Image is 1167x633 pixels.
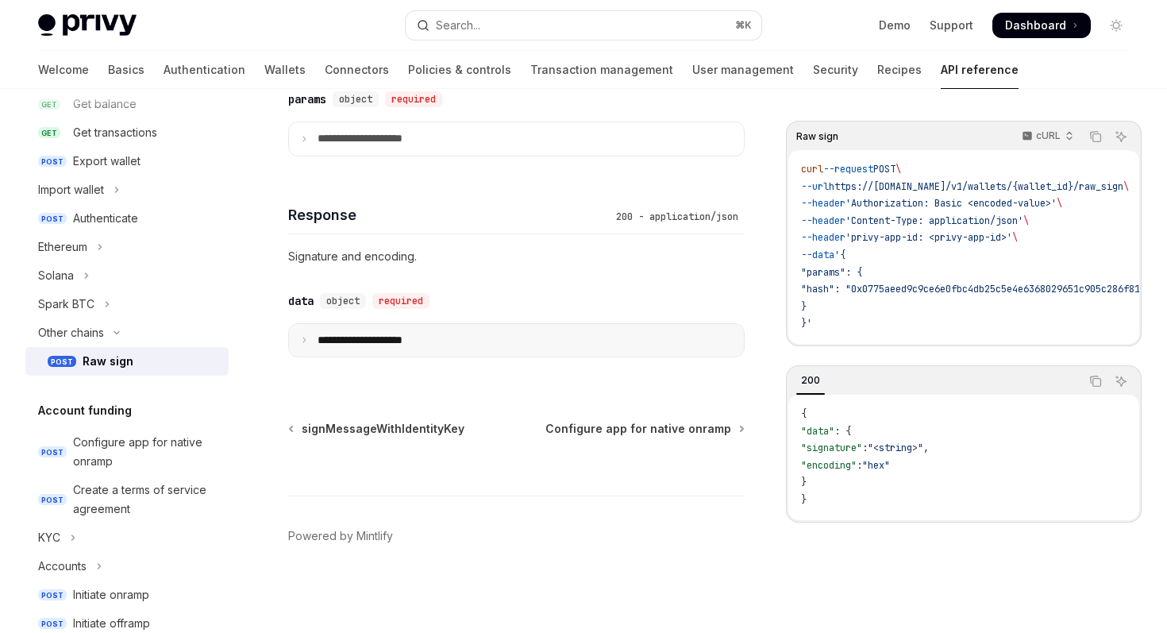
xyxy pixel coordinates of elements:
[164,51,245,89] a: Authentication
[801,459,857,472] span: "encoding"
[288,293,314,309] div: data
[1103,13,1129,38] button: Toggle dark mode
[1085,371,1106,392] button: Copy the contents from the code block
[288,91,326,107] div: params
[801,249,834,261] span: --data
[325,51,389,89] a: Connectors
[801,214,845,227] span: --header
[302,421,464,437] span: signMessageWithIdentityKey
[1057,197,1062,210] span: \
[339,93,372,106] span: object
[801,493,807,506] span: }
[25,476,229,523] a: POSTCreate a terms of service agreement
[1023,214,1029,227] span: \
[288,204,610,226] h4: Response
[941,51,1019,89] a: API reference
[877,51,922,89] a: Recipes
[73,614,150,633] div: Initiate offramp
[38,401,132,420] h5: Account funding
[801,163,823,176] span: curl
[862,459,890,472] span: "hex"
[83,352,133,371] div: Raw sign
[796,371,825,390] div: 200
[73,481,219,519] div: Create a terms of service agreement
[38,528,60,547] div: KYC
[801,317,812,330] span: }'
[1123,180,1129,193] span: \
[1085,126,1106,147] button: Copy the contents from the code block
[735,19,752,32] span: ⌘ K
[436,16,480,35] div: Search...
[25,290,229,318] button: Toggle Spark BTC section
[38,156,67,168] span: POST
[1111,126,1131,147] button: Ask AI
[857,459,862,472] span: :
[48,356,76,368] span: POST
[610,209,745,225] div: 200 - application/json
[801,266,862,279] span: "params": {
[545,421,743,437] a: Configure app for native onramp
[73,209,138,228] div: Authenticate
[372,293,429,309] div: required
[73,123,157,142] div: Get transactions
[992,13,1091,38] a: Dashboard
[38,494,67,506] span: POST
[801,442,862,454] span: "signature"
[38,589,67,601] span: POST
[38,237,87,257] div: Ethereum
[801,197,845,210] span: --header
[845,197,1057,210] span: 'Authorization: Basic <encoded-value>'
[845,231,1012,244] span: 'privy-app-id: <privy-app-id>'
[845,214,1023,227] span: 'Content-Type: application/json'
[801,300,807,313] span: }
[25,147,229,176] a: POSTExport wallet
[108,51,144,89] a: Basics
[823,163,873,176] span: --request
[38,127,60,139] span: GET
[801,476,807,488] span: }
[545,421,731,437] span: Configure app for native onramp
[801,180,829,193] span: --url
[801,231,845,244] span: --header
[895,163,901,176] span: \
[813,51,858,89] a: Security
[326,295,360,307] span: object
[834,249,845,261] span: '{
[38,557,87,576] div: Accounts
[1111,371,1131,392] button: Ask AI
[38,51,89,89] a: Welcome
[408,51,511,89] a: Policies & controls
[25,204,229,233] a: POSTAuthenticate
[38,14,137,37] img: light logo
[73,585,149,604] div: Initiate onramp
[25,118,229,147] a: GETGet transactions
[530,51,673,89] a: Transaction management
[38,180,104,199] div: Import wallet
[1013,123,1080,150] button: cURL
[25,552,229,581] button: Toggle Accounts section
[38,295,94,314] div: Spark BTC
[264,51,306,89] a: Wallets
[834,425,851,438] span: : {
[25,523,229,552] button: Toggle KYC section
[25,233,229,261] button: Toggle Ethereum section
[73,433,219,471] div: Configure app for native onramp
[1012,231,1018,244] span: \
[73,152,141,171] div: Export wallet
[38,266,74,285] div: Solana
[38,618,67,630] span: POST
[868,442,923,454] span: "<string>"
[862,442,868,454] span: :
[25,581,229,609] a: POSTInitiate onramp
[25,318,229,347] button: Toggle Other chains section
[796,130,838,143] span: Raw sign
[25,347,229,376] a: POSTRaw sign
[1036,129,1061,142] p: cURL
[879,17,911,33] a: Demo
[801,407,807,420] span: {
[38,213,67,225] span: POST
[930,17,973,33] a: Support
[406,11,761,40] button: Open search
[25,176,229,204] button: Toggle Import wallet section
[923,442,929,454] span: ,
